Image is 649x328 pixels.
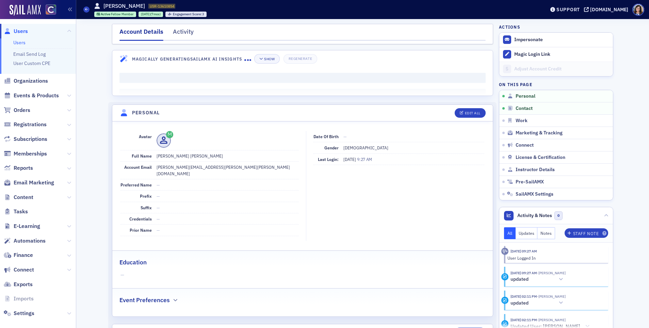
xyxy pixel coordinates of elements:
div: Active: Active: Fellow Member [94,12,136,17]
span: USR-13610854 [150,4,174,9]
h5: updated [510,300,529,306]
span: Last Login: [318,157,339,162]
button: Show [254,54,280,64]
button: Edit All [455,108,485,118]
time: 7/31/2025 02:11 PM [510,294,537,299]
div: 3 [173,13,205,16]
span: Contact [516,105,533,112]
h4: Magically Generating SailAMX AI Insights [132,56,245,62]
a: Settings [4,310,34,317]
span: — [157,216,160,222]
span: E-Learning [14,223,40,230]
span: License & Certification [516,154,565,161]
button: Regenerate [283,54,317,64]
span: Suffix [141,205,152,210]
button: updated [510,299,566,307]
span: Avatar [139,134,152,139]
button: Updates [516,227,538,239]
span: Preferred Name [120,182,152,187]
span: Credentials [129,216,152,222]
span: Stacy Svendsen [537,294,566,299]
dd: [PERSON_NAME][EMAIL_ADDRESS][PERSON_NAME][PERSON_NAME][DOMAIN_NAME] [157,162,299,179]
span: Pre-SailAMX [516,179,544,185]
span: Prefix [140,193,152,199]
span: Automations [14,237,46,245]
time: 8/15/2025 09:27 AM [510,249,537,253]
button: updated [510,276,566,283]
button: Magic Login Link [499,47,613,62]
a: Memberships [4,150,47,158]
a: Organizations [4,77,48,85]
h4: Personal [132,109,160,116]
div: Show [264,57,275,61]
div: 2025-01-13 00:00:00 [139,12,163,17]
span: Tasks [14,208,28,215]
a: Users [4,28,28,35]
span: Gender [324,145,339,150]
div: [DOMAIN_NAME] [590,6,628,13]
a: Imports [4,295,34,302]
div: Support [556,6,580,13]
span: Memberships [14,150,47,158]
span: Marketing & Tracking [516,130,563,136]
span: Activity & Notes [517,212,552,219]
h4: Actions [499,24,520,30]
a: Subscriptions [4,135,47,143]
h2: Education [119,258,147,267]
span: [DATE] [343,157,357,162]
a: User Custom CPE [13,60,50,66]
span: Stacy Svendsen [537,317,566,322]
span: — [157,227,160,233]
a: Adjust Account Credit [499,62,613,76]
span: Prior Name [130,227,152,233]
span: Fellow Member [111,12,134,16]
div: Engagement Score: 3 [165,12,207,17]
span: Subscriptions [14,135,47,143]
div: Activity [173,27,194,40]
h5: updated [510,276,529,282]
span: — [157,193,160,199]
span: Account Email [124,164,152,170]
img: SailAMX [46,4,56,15]
span: Connect [516,142,534,148]
a: Content [4,194,33,201]
span: SailAMX Settings [516,191,553,197]
span: Content [14,194,33,201]
span: — [157,182,160,187]
span: Reports [14,164,33,172]
div: Magic Login Link [514,51,610,58]
span: 0 [554,211,563,220]
div: Account Details [119,27,163,41]
span: — [157,205,160,210]
span: Events & Products [14,92,59,99]
span: Connect [14,266,34,274]
span: Date of Birth [313,134,339,139]
a: Connect [4,266,34,274]
a: Registrations [4,121,47,128]
a: Email Send Log [13,51,46,57]
a: Tasks [4,208,28,215]
dd: [PERSON_NAME] [PERSON_NAME] [157,150,299,161]
a: Reports [4,164,33,172]
span: Users [14,28,28,35]
img: SailAMX [10,5,41,16]
a: Users [13,39,26,46]
a: Orders [4,106,30,114]
span: Email Marketing [14,179,54,186]
div: Adjust Account Credit [514,66,610,72]
button: Impersonate [514,37,543,43]
time: 7/31/2025 02:11 PM [510,317,537,322]
span: Orders [14,106,30,114]
span: Simon Alger [537,270,566,275]
div: User Logged In [507,255,604,261]
div: Update [501,273,508,280]
span: Work [516,118,528,124]
a: Active Fellow Member [97,12,134,16]
div: Staff Note [573,232,599,235]
div: (7mos) [141,12,161,16]
h2: Event Preferences [119,296,170,305]
button: Staff Note [565,228,609,238]
div: Update [501,297,508,304]
button: Notes [537,227,555,239]
span: Organizations [14,77,48,85]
